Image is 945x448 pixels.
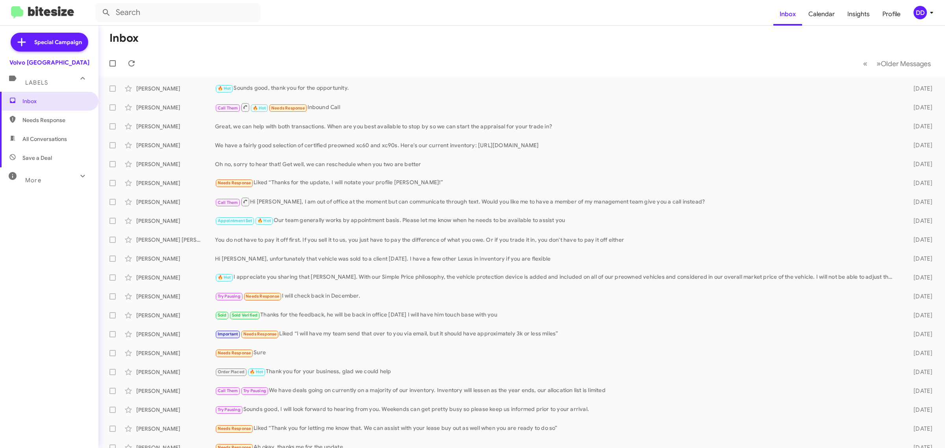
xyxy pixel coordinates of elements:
[136,368,215,376] div: [PERSON_NAME]
[215,160,899,168] div: Oh no, sorry to hear that! Get well, we can reschedule when you two are better
[218,369,245,374] span: Order Placed
[22,135,67,143] span: All Conversations
[899,236,939,244] div: [DATE]
[858,56,872,72] button: Previous
[136,104,215,111] div: [PERSON_NAME]
[218,331,238,337] span: Important
[25,177,41,184] span: More
[218,200,238,205] span: Call Them
[95,3,261,22] input: Search
[899,330,939,338] div: [DATE]
[136,255,215,263] div: [PERSON_NAME]
[218,388,238,393] span: Call Them
[258,218,271,223] span: 🔥 Hot
[215,255,899,263] div: Hi [PERSON_NAME], unfortunately that vehicle was sold to a client [DATE]. I have a few other Lexu...
[136,349,215,357] div: [PERSON_NAME]
[872,56,936,72] button: Next
[899,217,939,225] div: [DATE]
[218,426,251,431] span: Needs Response
[218,294,241,299] span: Try Pausing
[218,106,238,111] span: Call Them
[913,6,927,19] div: DD
[899,122,939,130] div: [DATE]
[243,331,277,337] span: Needs Response
[841,3,876,26] a: Insights
[215,311,899,320] div: Thanks for the feedback, he will be back in office [DATE] I will have him touch base with you
[899,387,939,395] div: [DATE]
[136,217,215,225] div: [PERSON_NAME]
[253,106,266,111] span: 🔥 Hot
[136,274,215,281] div: [PERSON_NAME]
[218,86,231,91] span: 🔥 Hot
[215,405,899,414] div: Sounds good, I will look forward to hearing from you. Weekends can get pretty busy so please keep...
[136,330,215,338] div: [PERSON_NAME]
[9,59,89,67] div: Volvo [GEOGRAPHIC_DATA]
[899,311,939,319] div: [DATE]
[136,311,215,319] div: [PERSON_NAME]
[215,273,899,282] div: I appreciate you sharing that [PERSON_NAME]. With our Simple Price philosophy, the vehicle protec...
[218,275,231,280] span: 🔥 Hot
[218,180,251,185] span: Needs Response
[899,141,939,149] div: [DATE]
[215,367,899,376] div: Thank you for your business, glad we could help
[215,102,899,112] div: Inbound Call
[881,59,931,68] span: Older Messages
[136,85,215,93] div: [PERSON_NAME]
[215,178,899,187] div: Liked “Thanks for the update, I will notate your profile [PERSON_NAME]!”
[773,3,802,26] a: Inbox
[136,387,215,395] div: [PERSON_NAME]
[876,3,907,26] a: Profile
[215,386,899,395] div: We have deals going on currently on a majority of our inventory. Inventory will lessen as the yea...
[136,425,215,433] div: [PERSON_NAME]
[250,369,263,374] span: 🔥 Hot
[136,160,215,168] div: [PERSON_NAME]
[215,141,899,149] div: We have a fairly good selection of certified preowned xc60 and xc90s. Here's our current inventor...
[232,313,258,318] span: Sold Verified
[907,6,936,19] button: DD
[218,218,252,223] span: Appointment Set
[136,292,215,300] div: [PERSON_NAME]
[136,406,215,414] div: [PERSON_NAME]
[899,349,939,357] div: [DATE]
[246,294,279,299] span: Needs Response
[899,368,939,376] div: [DATE]
[899,85,939,93] div: [DATE]
[109,32,139,44] h1: Inbox
[136,236,215,244] div: [PERSON_NAME] [PERSON_NAME]
[876,59,881,68] span: »
[215,424,899,433] div: Liked “Thank you for letting me know that. We can assist with your lease buy out as well when you...
[899,425,939,433] div: [DATE]
[22,116,89,124] span: Needs Response
[863,59,867,68] span: «
[136,198,215,206] div: [PERSON_NAME]
[215,216,899,225] div: Our team generally works by appointment basis. Please let me know when he needs to be available t...
[218,313,227,318] span: Sold
[859,56,936,72] nav: Page navigation example
[899,292,939,300] div: [DATE]
[215,292,899,301] div: I will check back in December.
[22,154,52,162] span: Save a Deal
[215,348,899,357] div: Sure
[899,198,939,206] div: [DATE]
[136,122,215,130] div: [PERSON_NAME]
[215,84,899,93] div: Sounds good, thank you for the opportunity.
[271,106,305,111] span: Needs Response
[802,3,841,26] a: Calendar
[215,122,899,130] div: Great, we can help with both transactions. When are you best available to stop by so we can start...
[899,406,939,414] div: [DATE]
[899,255,939,263] div: [DATE]
[22,97,89,105] span: Inbox
[218,407,241,412] span: Try Pausing
[34,38,82,46] span: Special Campaign
[899,274,939,281] div: [DATE]
[25,79,48,86] span: Labels
[899,160,939,168] div: [DATE]
[11,33,88,52] a: Special Campaign
[218,350,251,355] span: Needs Response
[136,141,215,149] div: [PERSON_NAME]
[243,388,266,393] span: Try Pausing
